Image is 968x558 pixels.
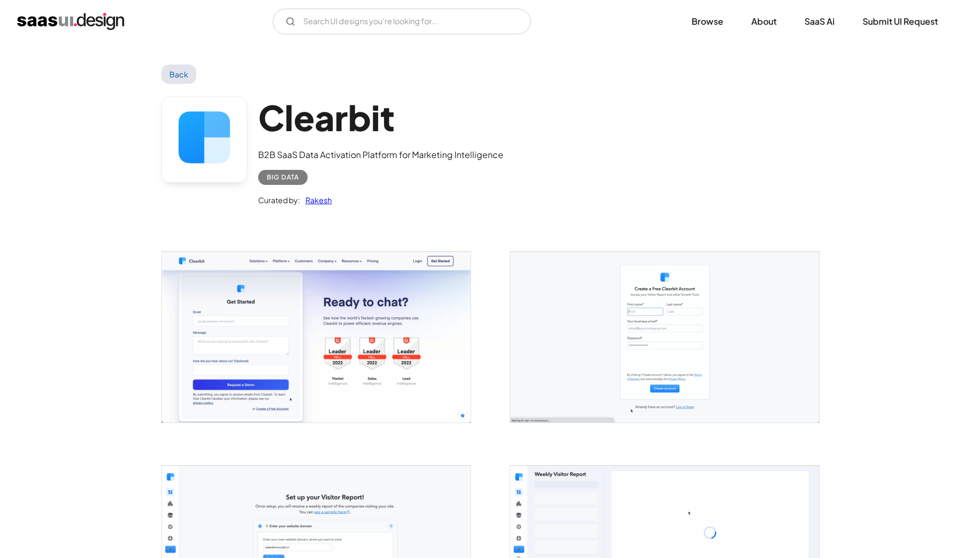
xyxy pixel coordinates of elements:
input: Search UI designs you're looking for... [273,9,531,34]
div: Curated by: [258,194,300,206]
h1: Clearbit [258,97,503,138]
a: open lightbox [162,252,471,422]
div: B2B SaaS Data Activation Platform for Marketing Intelligence [258,148,503,161]
a: SaaS Ai [792,10,848,33]
a: open lightbox [510,252,819,422]
a: Rakesh [300,194,332,206]
div: Big Data [267,171,299,184]
img: 642417eeb999f313aae9725a_Clearbit%20Get%20Started.png [162,252,471,422]
a: Back [161,65,196,84]
a: home [17,13,124,30]
img: 642417ed75222ad03b56f6ee_Clearbit%20Create%20Free%20Account.png [510,252,819,422]
a: About [738,10,789,33]
form: Email Form [273,9,531,34]
a: Submit UI Request [850,10,951,33]
a: Browse [679,10,736,33]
